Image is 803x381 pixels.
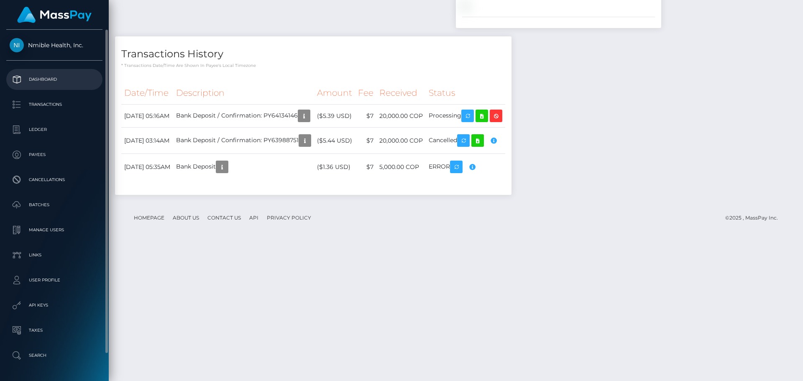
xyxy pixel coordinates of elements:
td: Bank Deposit / Confirmation: PY63988751 [173,128,314,154]
a: API Keys [6,295,102,316]
td: [DATE] 05:35AM [121,154,173,180]
a: Batches [6,194,102,215]
th: Fee [355,82,376,105]
p: Taxes [10,324,99,337]
a: Payees [6,144,102,165]
td: ERROR [426,154,505,180]
img: Nmible Health, Inc. [10,38,24,52]
th: Status [426,82,505,105]
td: 20,000.00 COP [376,128,426,154]
a: Search [6,345,102,366]
a: Cancellations [6,169,102,190]
p: * Transactions date/time are shown in payee's local timezone [121,62,505,69]
td: [DATE] 05:16AM [121,105,173,128]
p: Links [10,249,99,261]
td: 20,000.00 COP [376,105,426,128]
a: Dashboard [6,69,102,90]
a: Contact Us [204,211,244,224]
td: $7 [355,105,376,128]
img: MassPay Logo [17,7,92,23]
td: Bank Deposit / Confirmation: PY64134146 [173,105,314,128]
p: API Keys [10,299,99,312]
p: Payees [10,148,99,161]
td: 5,000.00 COP [376,154,426,180]
a: Links [6,245,102,266]
span: Nmible Health, Inc. [6,41,102,49]
p: Transactions [10,98,99,111]
a: Manage Users [6,220,102,240]
th: Description [173,82,314,105]
td: Processing [426,105,505,128]
a: API [246,211,262,224]
p: User Profile [10,274,99,286]
td: [DATE] 03:14AM [121,128,173,154]
p: Ledger [10,123,99,136]
a: About Us [169,211,202,224]
div: © 2025 , MassPay Inc. [725,213,784,222]
td: Bank Deposit [173,154,314,180]
p: Batches [10,199,99,211]
a: User Profile [6,270,102,291]
td: $7 [355,154,376,180]
th: Amount [314,82,355,105]
h4: Transactions History [121,47,505,61]
td: ($1.36 USD) [314,154,355,180]
p: Search [10,349,99,362]
p: Manage Users [10,224,99,236]
td: Cancelled [426,128,505,154]
td: $7 [355,128,376,154]
p: Dashboard [10,73,99,86]
th: Date/Time [121,82,173,105]
a: Homepage [130,211,168,224]
td: ($5.39 USD) [314,105,355,128]
a: Ledger [6,119,102,140]
th: Received [376,82,426,105]
a: Taxes [6,320,102,341]
a: Transactions [6,94,102,115]
a: Privacy Policy [263,211,315,224]
p: Cancellations [10,174,99,186]
img: 4d8b8cae-a1f2-451f-bc0a-044f286b958c [462,3,469,9]
td: ($5.44 USD) [314,128,355,154]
